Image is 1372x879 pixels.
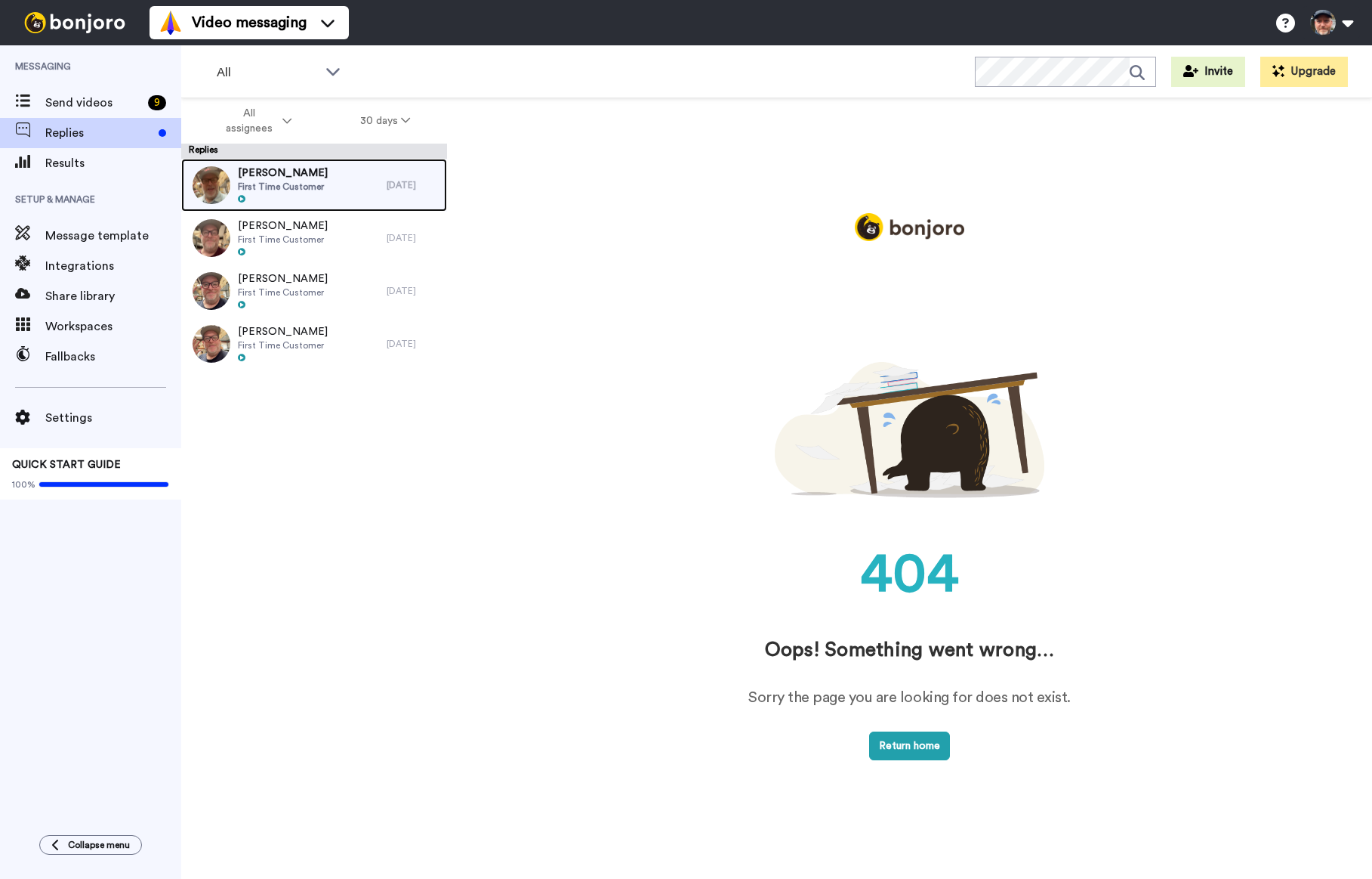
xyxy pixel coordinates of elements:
a: [PERSON_NAME]First Time Customer[DATE] [181,159,447,212]
span: [PERSON_NAME] [238,166,328,181]
span: [PERSON_NAME] [238,218,328,234]
a: [PERSON_NAME]First Time Customer[DATE] [181,265,447,317]
span: [PERSON_NAME] [238,324,328,339]
button: 30 days [326,107,445,135]
button: Upgrade [1260,57,1348,87]
button: All assignees [184,100,326,142]
img: df3c6750-cfd0-462d-9af4-a8d7fc135f90-thumb.jpg [193,166,230,204]
button: Invite [1171,57,1245,87]
div: 404 [477,536,1342,614]
button: Collapse menu [39,835,142,855]
img: bj-logo-header-white.svg [18,12,131,33]
span: Settings [45,409,181,427]
span: Share library [45,287,181,305]
span: [PERSON_NAME] [238,271,328,286]
div: Replies [181,144,447,159]
button: Return home [869,732,950,760]
div: [DATE] [387,285,439,297]
span: Collapse menu [68,839,130,851]
img: vm-color.svg [159,11,183,35]
span: First Time Customer [238,234,328,246]
a: Return home [869,741,950,751]
img: 75838a81-212a-450b-b5b8-0311b2077830-thumb.jpg [193,219,230,257]
span: Send videos [45,94,142,112]
span: Fallbacks [45,348,181,366]
div: Oops! Something went wrong… [477,636,1342,664]
a: [PERSON_NAME]First Time Customer[DATE] [181,317,447,370]
img: 404.png [775,362,1044,498]
img: 1a9bcb0a-13fd-4e25-a0fe-7ad9bde20972-thumb.jpg [193,272,230,310]
span: Replies [45,124,153,142]
span: 100% [12,478,35,491]
span: First Time Customer [238,286,328,299]
div: [DATE] [387,179,439,191]
span: Workspaces [45,317,181,336]
div: 9 [148,95,166,110]
span: All [217,63,318,82]
span: Integrations [45,257,181,275]
a: [PERSON_NAME]First Time Customer[DATE] [181,212,447,265]
div: Sorry the page you are looking for does not exist. [555,687,1265,709]
span: All assignees [218,106,279,136]
span: Message template [45,227,181,245]
span: Video messaging [192,12,307,33]
span: First Time Customer [238,339,328,351]
img: logo_full.png [855,213,964,241]
img: 4a3ae7ae-199b-492a-ac6a-84e757c9bea5-thumb.jpg [193,325,230,363]
span: QUICK START GUIDE [12,460,121,470]
span: First Time Customer [238,181,328,193]
div: [DATE] [387,232,439,244]
span: Results [45,154,181,172]
div: [DATE] [387,338,439,350]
